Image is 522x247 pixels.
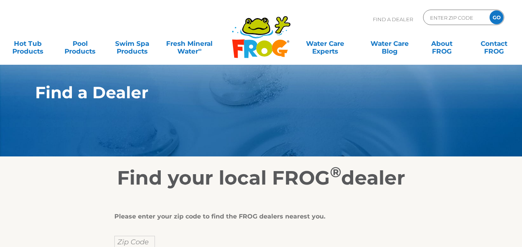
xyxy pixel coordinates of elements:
[24,166,499,190] h2: Find your local FROG dealer
[292,36,358,51] a: Water CareExperts
[8,36,48,51] a: Hot TubProducts
[373,10,413,29] p: Find A Dealer
[35,83,451,102] h1: Find a Dealer
[112,36,153,51] a: Swim SpaProducts
[474,36,514,51] a: ContactFROG
[369,36,410,51] a: Water CareBlog
[330,163,341,181] sup: ®
[490,10,503,24] input: GO
[198,47,202,52] sup: ∞
[114,213,402,220] div: Please enter your zip code to find the FROG dealers nearest you.
[422,36,462,51] a: AboutFROG
[164,36,215,51] a: Fresh MineralWater∞
[60,36,100,51] a: PoolProducts
[429,12,481,23] input: Zip Code Form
